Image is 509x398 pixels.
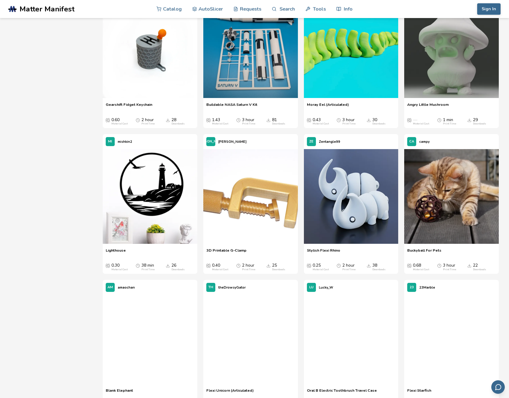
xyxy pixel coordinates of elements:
div: Material Cost [413,122,429,125]
span: Downloads [266,263,271,268]
span: Average Print Time [236,118,241,122]
div: 3 hour [443,263,456,271]
div: Print Time [342,268,356,271]
p: amaochan [118,284,135,291]
a: Stylish Flexi Rhino [307,248,340,257]
span: Downloads [467,263,471,268]
a: Moray Eel (Articulated) [307,102,349,111]
div: 0.25 [313,263,329,271]
p: [PERSON_NAME] [218,139,247,145]
span: 23 [410,286,414,289]
div: Downloads [473,268,486,271]
span: Downloads [166,263,170,268]
span: MI [108,140,112,144]
a: Flexi Unicorn (Articulated) [206,388,254,397]
div: Material Cost [313,122,329,125]
div: 2 hour [242,263,255,271]
div: Downloads [171,122,185,125]
div: Print Time [242,268,255,271]
div: 0.68 [413,263,429,271]
p: 23Marble [419,284,435,291]
span: Downloads [367,263,371,268]
p: Zentangle99 [319,139,340,145]
span: Downloads [266,118,271,122]
div: Downloads [473,122,486,125]
span: Average Cost [106,118,110,122]
a: Angry Little Mushroom [407,102,449,111]
div: Print Time [141,122,155,125]
div: Downloads [372,122,386,125]
div: 26 [171,263,185,271]
div: Material Cost [111,122,128,125]
span: LU [309,286,314,289]
span: Average Cost [106,263,110,268]
span: Average Print Time [136,263,140,268]
div: 30 [372,118,386,125]
div: Print Time [443,122,456,125]
div: Print Time [141,268,155,271]
div: Material Cost [313,268,329,271]
p: mishkin2 [118,139,132,145]
span: Average Cost [307,263,311,268]
p: campy [419,139,430,145]
div: Material Cost [212,122,228,125]
span: Average Cost [407,263,411,268]
div: 0.43 [313,118,329,125]
div: 2 hour [141,118,155,125]
a: 3D Printable G-Clamp [206,248,247,257]
span: Average Print Time [136,118,140,122]
div: 0.30 [111,263,128,271]
a: Gearshift Fidget Keychain [106,102,152,111]
span: Average Cost [307,118,311,122]
div: 1 min [443,118,456,125]
div: 81 [272,118,285,125]
span: Average Cost [206,118,211,122]
div: 38 [372,263,386,271]
a: Buckyball For Pets [407,248,441,257]
div: 1.43 [212,118,228,125]
div: Print Time [342,122,356,125]
div: Downloads [372,268,386,271]
span: Matter Manifest [20,5,74,13]
span: ZE [309,140,314,144]
div: 28 [171,118,185,125]
div: 2 hour [342,263,356,271]
span: CA [409,140,414,144]
div: 3 hour [342,118,356,125]
div: Material Cost [111,268,128,271]
div: Downloads [171,268,185,271]
div: 38 min [141,263,155,271]
div: 3 hour [242,118,255,125]
span: Average Print Time [337,118,341,122]
a: Flexi Starfish [407,388,431,397]
span: Average Print Time [337,263,341,268]
div: Material Cost [413,268,429,271]
button: Send feedback via email [491,380,505,394]
div: 22 [473,263,486,271]
span: AM [108,286,113,289]
div: 0.40 [212,263,228,271]
a: Oral B Electric Toothbrush Travel Case [307,388,377,397]
span: Average Print Time [236,263,241,268]
a: Buildable NASA Saturn V Kit [206,102,257,111]
button: Sign In [477,3,501,15]
span: Average Cost [206,263,211,268]
p: theDrowsyGator [218,284,246,291]
span: Average Print Time [437,118,441,122]
span: Downloads [367,118,371,122]
span: TH [208,286,213,289]
a: Blank Elephant [106,388,133,397]
span: Downloads [166,118,170,122]
a: Lighthouse [106,248,126,257]
div: Print Time [443,268,456,271]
